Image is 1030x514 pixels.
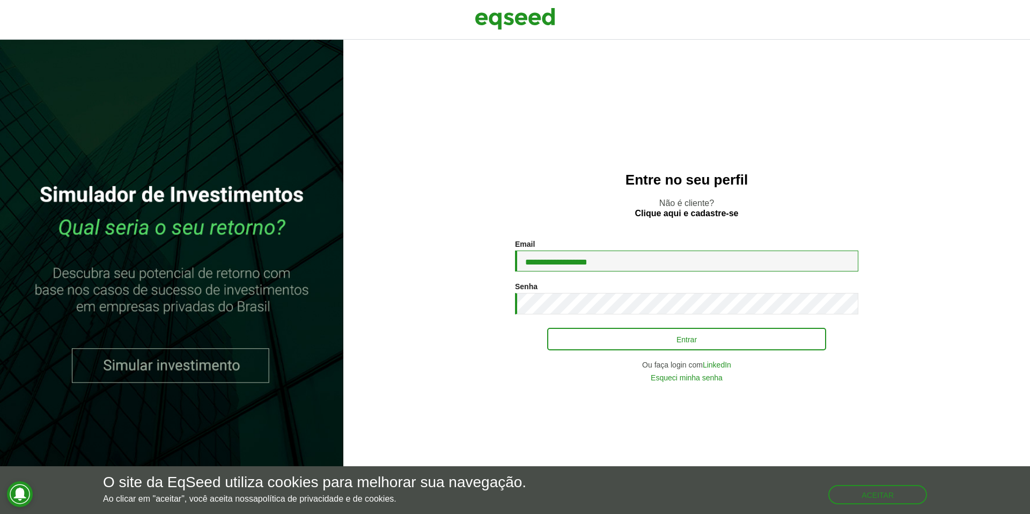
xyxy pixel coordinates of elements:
label: Senha [515,283,538,290]
img: EqSeed Logo [475,5,555,32]
h5: O site da EqSeed utiliza cookies para melhorar sua navegação. [103,474,526,491]
a: Esqueci minha senha [651,374,723,381]
a: política de privacidade e de cookies [258,495,394,503]
p: Ao clicar em "aceitar", você aceita nossa . [103,494,526,504]
label: Email [515,240,535,248]
div: Ou faça login com [515,361,858,369]
a: LinkedIn [703,361,731,369]
h2: Entre no seu perfil [365,172,1009,188]
button: Aceitar [828,485,927,504]
a: Clique aqui e cadastre-se [635,209,739,218]
button: Entrar [547,328,826,350]
p: Não é cliente? [365,198,1009,218]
